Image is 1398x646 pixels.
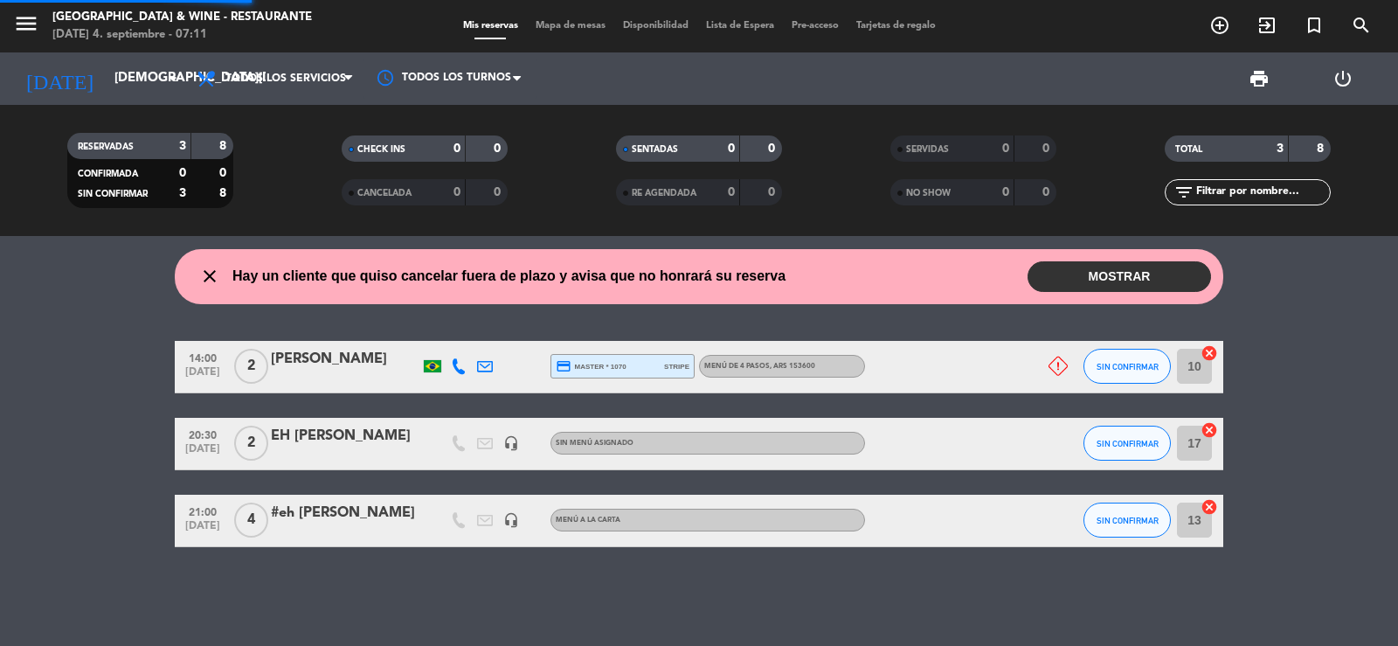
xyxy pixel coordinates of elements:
[704,363,815,370] span: MENÚ DE 4 PASOS
[1083,503,1171,538] button: SIN CONFIRMAR
[1338,10,1385,40] span: BUSCAR
[768,142,779,155] strong: 0
[453,142,460,155] strong: 0
[1304,15,1325,36] i: turned_in_not
[179,187,186,199] strong: 3
[78,142,134,151] span: RESERVADAS
[181,347,225,367] span: 14:00
[503,435,519,451] i: headset_mic
[357,189,412,198] span: CANCELADA
[219,167,230,179] strong: 0
[1173,182,1194,203] i: filter_list
[1028,261,1211,292] button: MOSTRAR
[556,517,620,524] span: MENÚ A LA CARTA
[271,502,419,524] div: #eh [PERSON_NAME]
[1097,439,1159,448] span: SIN CONFIRMAR
[906,189,951,198] span: NO SHOW
[78,190,148,198] span: SIN CONFIRMAR
[1301,52,1385,105] div: LOG OUT
[728,186,735,198] strong: 0
[494,142,504,155] strong: 0
[503,512,519,528] i: headset_mic
[1097,516,1159,525] span: SIN CONFIRMAR
[13,10,39,37] i: menu
[783,21,848,31] span: Pre-acceso
[906,145,949,154] span: SERVIDAS
[219,187,230,199] strong: 8
[219,140,230,152] strong: 8
[1042,142,1053,155] strong: 0
[13,10,39,43] button: menu
[1002,186,1009,198] strong: 0
[664,361,689,372] span: stripe
[1201,344,1218,362] i: cancel
[1291,10,1338,40] span: Reserva especial
[728,142,735,155] strong: 0
[181,443,225,463] span: [DATE]
[1194,183,1330,202] input: Filtrar por nombre...
[179,140,186,152] strong: 3
[614,21,697,31] span: Disponibilidad
[78,170,138,178] span: CONFIRMADA
[1083,349,1171,384] button: SIN CONFIRMAR
[13,59,106,98] i: [DATE]
[556,440,633,447] span: Sin menú asignado
[494,186,504,198] strong: 0
[1243,10,1291,40] span: WALK IN
[454,21,527,31] span: Mis reservas
[181,520,225,540] span: [DATE]
[181,424,225,444] span: 20:30
[770,363,815,370] span: , ARS 153600
[1083,426,1171,461] button: SIN CONFIRMAR
[1249,68,1270,89] span: print
[556,358,626,374] span: master * 1070
[163,68,183,89] i: arrow_drop_down
[453,186,460,198] strong: 0
[1196,10,1243,40] span: RESERVAR MESA
[1201,498,1218,516] i: cancel
[1175,145,1202,154] span: TOTAL
[1351,15,1372,36] i: search
[1042,186,1053,198] strong: 0
[556,358,571,374] i: credit_card
[1201,421,1218,439] i: cancel
[697,21,783,31] span: Lista de Espera
[271,425,419,448] div: EH [PERSON_NAME]
[181,366,225,386] span: [DATE]
[1002,142,1009,155] strong: 0
[199,266,220,287] i: close
[632,189,696,198] span: RE AGENDADA
[234,503,268,538] span: 4
[179,167,186,179] strong: 0
[1317,142,1327,155] strong: 8
[357,145,405,154] span: CHECK INS
[1097,362,1159,372] span: SIN CONFIRMAR
[527,21,614,31] span: Mapa de mesas
[232,265,786,288] span: Hay un cliente que quiso cancelar fuera de plazo y avisa que no honrará su reserva
[768,186,779,198] strong: 0
[1332,68,1353,89] i: power_settings_new
[52,9,312,26] div: [GEOGRAPHIC_DATA] & Wine - Restaurante
[848,21,945,31] span: Tarjetas de regalo
[225,73,346,85] span: Todos los servicios
[234,426,268,461] span: 2
[632,145,678,154] span: SENTADAS
[52,26,312,44] div: [DATE] 4. septiembre - 07:11
[271,348,419,371] div: [PERSON_NAME]
[1256,15,1277,36] i: exit_to_app
[1277,142,1284,155] strong: 3
[234,349,268,384] span: 2
[181,501,225,521] span: 21:00
[1209,15,1230,36] i: add_circle_outline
